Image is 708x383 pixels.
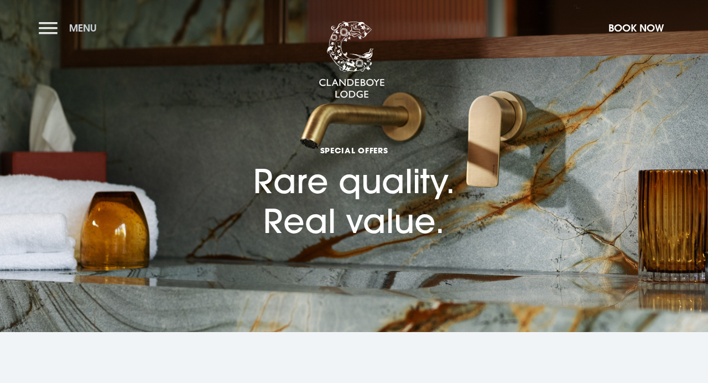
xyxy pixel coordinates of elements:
span: Menu [69,22,97,34]
button: Menu [39,16,102,40]
h1: Rare quality. Real value. [253,97,455,240]
img: Clandeboye Lodge [319,22,385,99]
button: Book Now [603,16,669,40]
span: Special Offers [253,145,455,156]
